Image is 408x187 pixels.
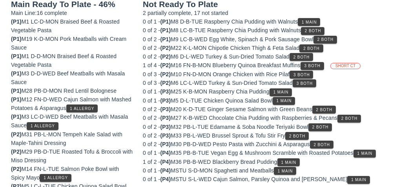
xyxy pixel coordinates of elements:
[317,37,333,42] span: 2 Both
[357,151,373,156] span: 1 Main
[296,81,313,86] span: 3 Both
[273,97,295,105] button: 1 Main
[143,175,397,183] div: MSTU S-L-WED Cajun Salmon, Parsley Quinoa and [PERSON_NAME]
[143,167,160,174] span: 0 of 1 -
[143,61,397,70] div: M16 FN-B-MON Blueberry Quinoa Breakfast Muffins
[160,27,171,33] span: (P1)
[353,150,376,158] button: 1 Main
[143,124,160,130] span: 0 of 2 -
[43,176,68,180] span: 1 Allergy
[316,108,332,112] span: 2 Both
[11,95,133,112] div: M12 FN-D-WED Cajun Salmon with Mashed Potatoes & Asparagus
[335,63,356,69] span: SHORT CT
[160,167,171,174] span: (P4)
[160,132,171,139] span: (P3)
[143,158,397,166] div: M36 PB-B-WED Blackberry Bread Pudding
[310,141,333,148] button: 2 Both
[304,29,321,33] span: 2 Both
[11,18,22,25] span: (P1)
[143,114,397,122] div: M27 K-B-WED Chocolate Chia Pudding with Raspberries & Pecans
[301,27,324,35] button: 2 Both
[143,17,397,26] div: M8 D-B-TUE Raspberry Chia Pudding with Walnuts
[160,18,171,25] span: (P1)
[293,73,310,77] span: 3 Both
[11,69,133,86] div: M3 D-D-WED Beef Meatballs with Masala Sauce
[290,71,313,79] button: 3 Both
[289,134,305,138] span: 2 Both
[301,20,317,24] span: 1 Main
[30,124,55,128] span: 1 Allergy
[160,176,171,182] span: (P4)
[11,70,22,77] span: (P1)
[312,125,328,129] span: 2 Both
[273,90,289,94] span: 1 Main
[143,105,397,114] div: M20 K-D-TUE Ginger Sesame Salmon with Green Beans
[312,106,336,114] button: 2 Both
[304,64,321,68] span: 3 Both
[160,106,171,112] span: (P3)
[143,27,160,33] span: 0 of 2 -
[337,115,361,123] button: 2 Both
[270,88,292,96] button: 1 Main
[143,176,160,182] span: 0 of 1 -
[281,160,297,165] span: 1 Main
[11,96,22,103] span: (P1)
[143,141,160,147] span: 0 of 2 -
[143,148,397,157] div: M35 PB-B-TUE Vegan Egg & Mushroom Scramble with Roasted Potatoes
[11,86,133,95] div: M28 PB-D-MON Red Lentil Bolognese
[160,53,171,60] span: (P2)
[11,52,133,69] div: M1 D-D-MON Braised Beef & Roasted Vegetable Pasta
[293,55,310,59] span: 2 Both
[66,104,98,112] button: 1 Allergy
[160,88,171,95] span: (P3)
[143,70,397,79] div: M10 FN-D-MON Orange Chicken with Rice Pilaf
[160,71,171,77] span: (P2)
[299,44,323,52] button: 2 Both
[277,169,293,173] span: 1 Main
[341,116,357,121] span: 2 Both
[143,87,397,96] div: M25 K-B-MON Raspberry Chia Pudding
[143,36,160,42] span: 0 of 2 -
[160,36,171,42] span: (P1)
[160,115,171,121] span: (P3)
[143,18,160,25] span: 0 of 1 -
[277,158,300,166] button: 1 Main
[143,132,160,139] span: 0 of 2 -
[11,130,133,147] div: M31 PB-L-MON Tempeh Kale Salad with Maple-Tahini Dressing
[27,122,58,130] button: 1 Allergy
[143,106,160,112] span: 0 of 2 -
[37,10,67,16] span: 16 complete
[290,53,313,61] button: 2 Both
[276,99,292,103] span: 1 Main
[143,35,397,44] div: M9 LC-B-WED Egg White, Spinach & Pork Sausage Bowl
[11,166,22,172] span: (P2)
[143,131,397,140] div: M33 PB-L-WED Brussel Sprout & Tofu Stir Fry
[298,18,320,26] button: 1 Main
[160,45,171,51] span: (P2)
[40,174,71,182] button: 1 Allergy
[143,97,160,104] span: 0 of 1 -
[143,71,160,77] span: 0 of 3 -
[143,123,397,131] div: M32 PB-L-TUE Edamame & Soba Noodle Teriyaki Bowl
[143,159,160,165] span: 1 of 2 -
[143,45,160,51] span: 0 of 2 -
[347,176,370,184] button: 1 Main
[11,112,133,130] div: M3 LC-D-WED Beef Meatballs with Masala Sauce
[143,62,160,68] span: 1 of 4 -
[69,106,94,111] span: 1 Allergy
[160,62,171,68] span: (P2)
[308,123,332,131] button: 2 Both
[143,79,397,87] div: M6 LC-L-WED Turkey & Sun-Dried Tomato Salad
[143,26,397,35] div: M8 LC-B-TUE Raspberry Chia Pudding with Walnuts
[143,88,160,95] span: 0 of 1 -
[143,96,397,105] div: M5 D-L-TUE Chicken Quinoa Salad Bowl
[11,147,133,165] div: M29 PB-D-TUE Roasted Tofu & Broccoli with Miso Dressing
[143,53,160,60] span: 0 of 2 -
[11,53,22,59] span: (P1)
[11,131,22,137] span: (P2)
[160,80,171,86] span: (P2)
[285,132,309,140] button: 2 Both
[143,166,397,175] div: MSTU S-D-MON Spaghetti and Meatballs
[11,35,133,52] div: M19 K-D-MON Pork Meatballs with Cream Sauce
[160,97,171,104] span: (P3)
